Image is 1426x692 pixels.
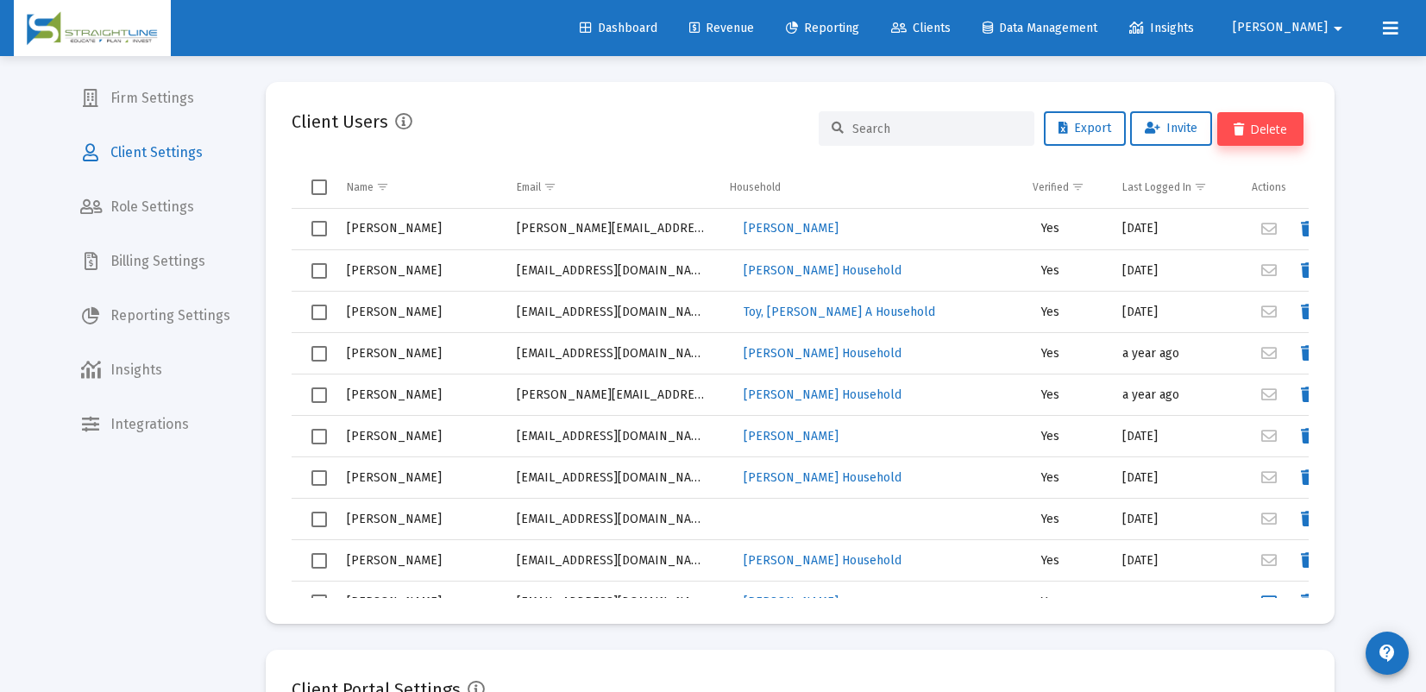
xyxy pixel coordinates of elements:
img: Dashboard [27,11,158,46]
div: Yes [1002,552,1097,569]
div: Yes [1002,511,1097,528]
a: Dashboard [566,11,671,46]
button: Delete [1217,112,1304,146]
td: Column Last Logged In [1110,167,1240,208]
div: Verified [1033,180,1069,194]
td: [PERSON_NAME] [335,250,506,292]
td: [PERSON_NAME] [335,292,506,333]
div: Name [347,180,374,194]
div: Select row [311,594,327,610]
td: Column Email [505,167,718,208]
div: a year ago [1122,345,1228,362]
div: [DATE] [1122,220,1228,237]
td: [EMAIL_ADDRESS][DOMAIN_NAME] [505,250,718,292]
span: [PERSON_NAME] [1233,21,1328,35]
div: [DATE] [1122,262,1228,280]
span: [PERSON_NAME] Household [744,263,901,278]
div: Select row [311,387,327,403]
td: [EMAIL_ADDRESS][DOMAIN_NAME] [505,333,718,374]
div: Yes [1002,469,1097,487]
button: [PERSON_NAME] Household [730,378,915,412]
span: [PERSON_NAME] Household [744,553,901,568]
span: Show filter options for column 'Verified' [1071,180,1084,193]
button: Export [1044,111,1126,146]
div: Yes [1002,428,1097,445]
a: Insights [66,349,244,391]
td: [EMAIL_ADDRESS][DOMAIN_NAME] [505,457,718,499]
span: Reporting [786,21,859,35]
a: Revenue [675,11,768,46]
div: Select row [311,470,327,486]
div: [DATE] [1122,428,1228,445]
div: Select row [311,553,327,569]
a: Clients [877,11,964,46]
div: Actions [1252,180,1286,194]
span: Show filter options for column 'Email' [543,180,556,193]
mat-icon: contact_support [1377,643,1398,664]
span: Dashboard [580,21,657,35]
div: Yes [1002,304,1097,321]
span: Invite [1145,121,1197,135]
div: [DATE] [1122,469,1228,487]
td: [PERSON_NAME] [335,457,506,499]
div: Yes [1002,387,1097,404]
span: Toy, [PERSON_NAME] A Household [744,305,935,319]
td: Column Name [335,167,506,208]
span: Revenue [689,21,754,35]
td: [EMAIL_ADDRESS][DOMAIN_NAME] [505,540,718,582]
button: [PERSON_NAME] Household [730,254,915,288]
a: Billing Settings [66,241,244,282]
button: [PERSON_NAME] Household [730,337,915,371]
td: [PERSON_NAME] [335,499,506,540]
td: Column Actions [1240,167,1345,208]
button: [PERSON_NAME] Household [730,461,915,495]
a: Insights [1115,11,1208,46]
button: [PERSON_NAME] [730,211,852,246]
button: Invite [1130,111,1212,146]
span: Show filter options for column 'Name' [376,180,389,193]
div: [DATE] [1122,304,1228,321]
div: Select row [311,512,327,527]
span: Show filter options for column 'Last Logged In' [1194,180,1207,193]
a: Data Management [969,11,1111,46]
div: Household [730,180,781,194]
span: Clients [891,21,951,35]
td: [EMAIL_ADDRESS][DOMAIN_NAME] [505,582,718,623]
button: [PERSON_NAME] [730,585,852,620]
td: [PERSON_NAME] [335,582,506,623]
td: Column Verified [990,167,1109,208]
span: [PERSON_NAME] [744,221,839,236]
div: Email [517,180,541,194]
div: Select row [311,263,327,279]
td: [PERSON_NAME] [335,209,506,250]
td: [EMAIL_ADDRESS][DOMAIN_NAME] [505,416,718,457]
div: Select all [311,179,327,195]
div: Yes [1002,345,1097,362]
td: [PERSON_NAME][EMAIL_ADDRESS][DOMAIN_NAME] [505,374,718,416]
input: Search [852,122,1021,136]
td: [PERSON_NAME] [335,416,506,457]
div: Select row [311,305,327,320]
div: Last Logged In [1122,180,1191,194]
mat-icon: arrow_drop_down [1328,11,1348,46]
a: Reporting [772,11,873,46]
a: Reporting Settings [66,295,244,337]
div: Select row [311,429,327,444]
div: Data grid [292,167,1309,598]
h2: Client Users [292,108,388,135]
td: Column Household [718,167,991,208]
a: Role Settings [66,186,244,228]
span: [PERSON_NAME] Household [744,470,901,485]
a: Integrations [66,404,244,445]
a: Client Settings [66,132,244,173]
span: [PERSON_NAME] Household [744,346,901,361]
a: Firm Settings [66,78,244,119]
td: [EMAIL_ADDRESS][DOMAIN_NAME] [505,292,718,333]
